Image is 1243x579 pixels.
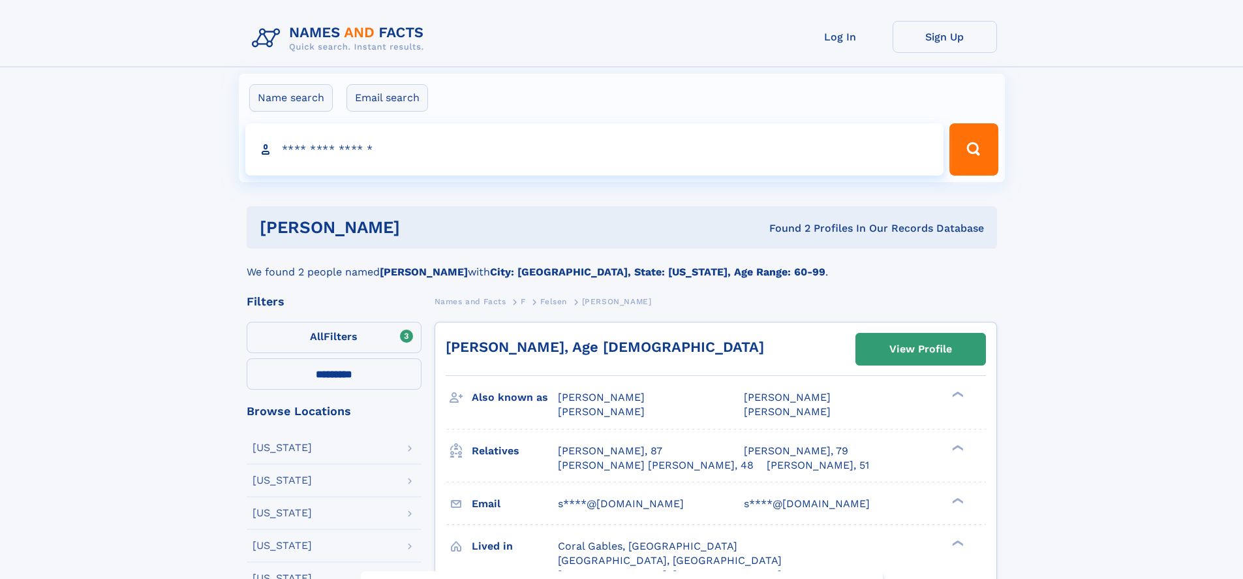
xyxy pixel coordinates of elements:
[788,21,893,53] a: Log In
[521,293,526,309] a: F
[253,443,312,453] div: [US_STATE]
[472,535,558,557] h3: Lived in
[856,334,985,365] a: View Profile
[472,440,558,462] h3: Relatives
[249,84,333,112] label: Name search
[521,297,526,306] span: F
[446,339,764,355] a: [PERSON_NAME], Age [DEMOGRAPHIC_DATA]
[346,84,428,112] label: Email search
[472,493,558,515] h3: Email
[949,123,998,176] button: Search Button
[558,458,754,473] a: [PERSON_NAME] [PERSON_NAME], 48
[893,21,997,53] a: Sign Up
[253,475,312,486] div: [US_STATE]
[435,293,506,309] a: Names and Facts
[744,405,831,418] span: [PERSON_NAME]
[889,334,952,364] div: View Profile
[260,219,585,236] h1: [PERSON_NAME]
[558,391,645,403] span: [PERSON_NAME]
[540,297,567,306] span: Felsen
[247,21,435,56] img: Logo Names and Facts
[744,391,831,403] span: [PERSON_NAME]
[247,296,422,307] div: Filters
[540,293,567,309] a: Felsen
[585,221,984,236] div: Found 2 Profiles In Our Records Database
[949,443,964,452] div: ❯
[949,496,964,505] div: ❯
[310,330,324,343] span: All
[558,540,737,552] span: Coral Gables, [GEOGRAPHIC_DATA]
[949,539,964,547] div: ❯
[253,508,312,518] div: [US_STATE]
[767,458,869,473] a: [PERSON_NAME], 51
[380,266,468,278] b: [PERSON_NAME]
[744,444,848,458] a: [PERSON_NAME], 79
[582,297,652,306] span: [PERSON_NAME]
[558,444,662,458] a: [PERSON_NAME], 87
[472,386,558,409] h3: Also known as
[558,405,645,418] span: [PERSON_NAME]
[490,266,825,278] b: City: [GEOGRAPHIC_DATA], State: [US_STATE], Age Range: 60-99
[247,405,422,417] div: Browse Locations
[247,322,422,353] label: Filters
[949,390,964,399] div: ❯
[245,123,944,176] input: search input
[247,249,997,280] div: We found 2 people named with .
[558,554,782,567] span: [GEOGRAPHIC_DATA], [GEOGRAPHIC_DATA]
[253,540,312,551] div: [US_STATE]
